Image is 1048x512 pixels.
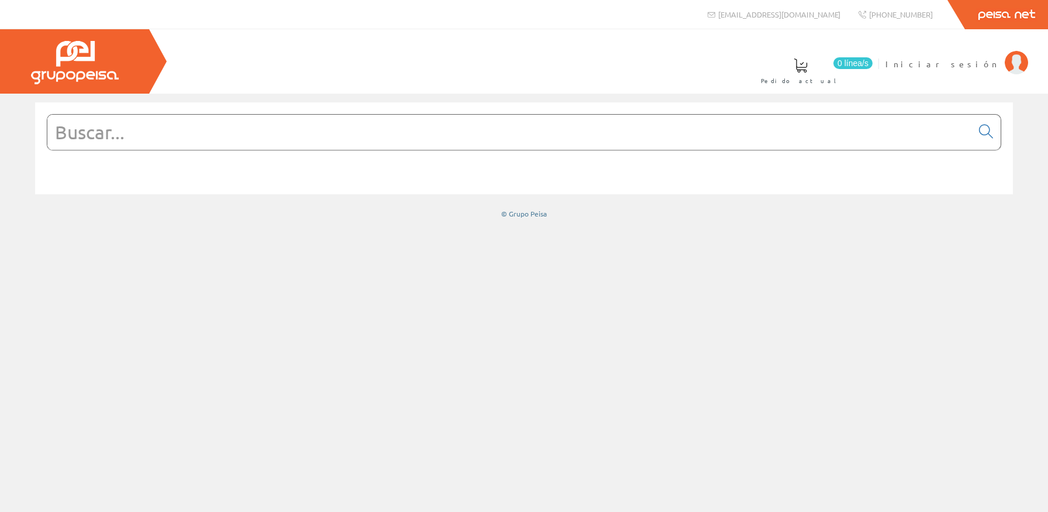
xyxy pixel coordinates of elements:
span: 0 línea/s [833,57,873,69]
img: Grupo Peisa [31,41,119,84]
span: [PHONE_NUMBER] [869,9,933,19]
span: Iniciar sesión [885,58,999,70]
span: [EMAIL_ADDRESS][DOMAIN_NAME] [718,9,840,19]
div: © Grupo Peisa [35,209,1013,219]
a: Iniciar sesión [885,49,1028,60]
span: Pedido actual [761,75,840,87]
input: Buscar... [47,115,972,150]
